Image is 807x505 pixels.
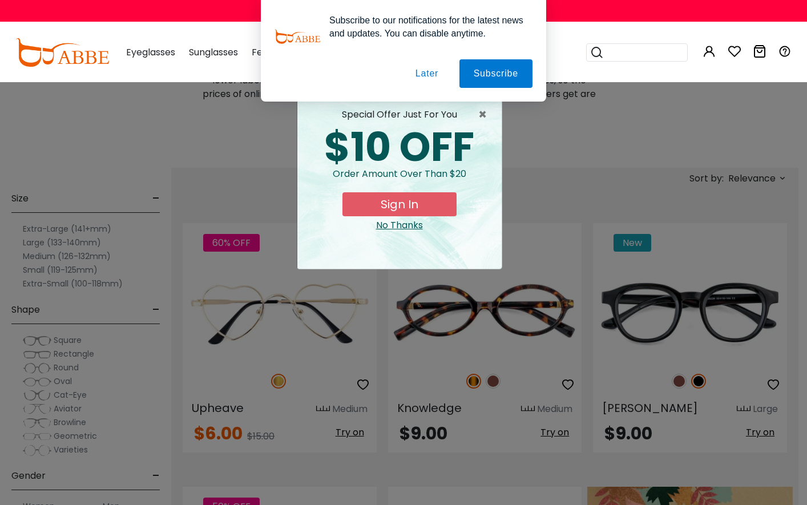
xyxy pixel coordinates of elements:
[459,59,532,88] button: Subscribe
[306,127,493,167] div: $10 OFF
[320,14,532,40] div: Subscribe to our notifications for the latest news and updates. You can disable anytime.
[275,14,320,59] img: notification icon
[478,108,493,122] button: Close
[306,219,493,232] div: Close
[342,192,457,216] button: Sign In
[401,59,453,88] button: Later
[478,108,493,122] span: ×
[306,108,493,122] div: special offer just for you
[306,167,493,192] div: Order amount over than $20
